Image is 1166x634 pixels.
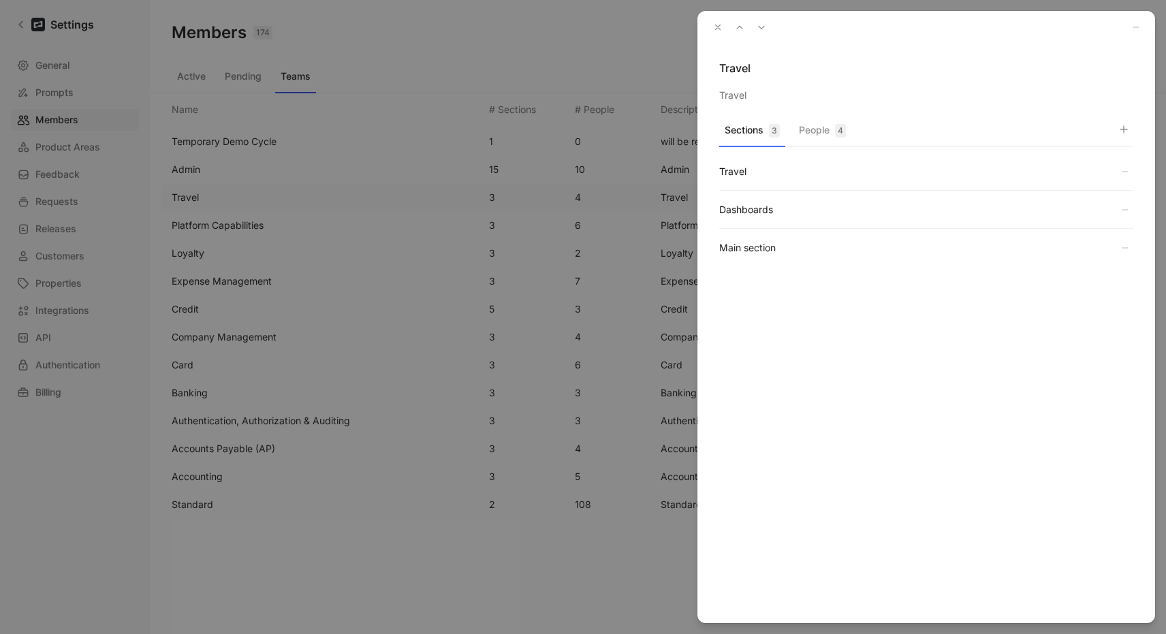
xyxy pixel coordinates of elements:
p: Travel [719,87,1133,104]
button: Sections [719,121,785,147]
span: Dashboards [719,202,773,218]
h1: Travel [719,60,1133,76]
div: 3 [769,124,780,138]
span: Main section [719,240,776,256]
div: 4 [835,124,846,138]
button: People [793,121,851,147]
span: Travel [719,163,746,180]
